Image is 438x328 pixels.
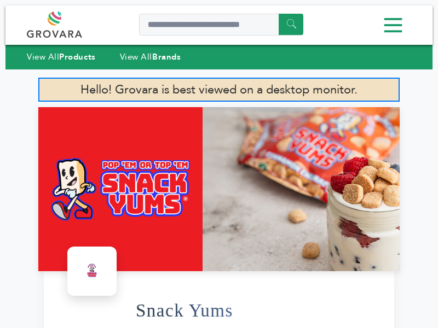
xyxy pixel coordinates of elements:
a: View AllProducts [27,51,96,62]
input: Search a product or brand... [139,14,303,36]
img: Snack Yums Logo [70,249,114,293]
p: Hello! Grovara is best viewed on a desktop monitor. [38,78,400,102]
strong: Brands [152,51,181,62]
div: Menu [27,13,411,39]
strong: Products [59,51,95,62]
a: View AllBrands [120,51,181,62]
